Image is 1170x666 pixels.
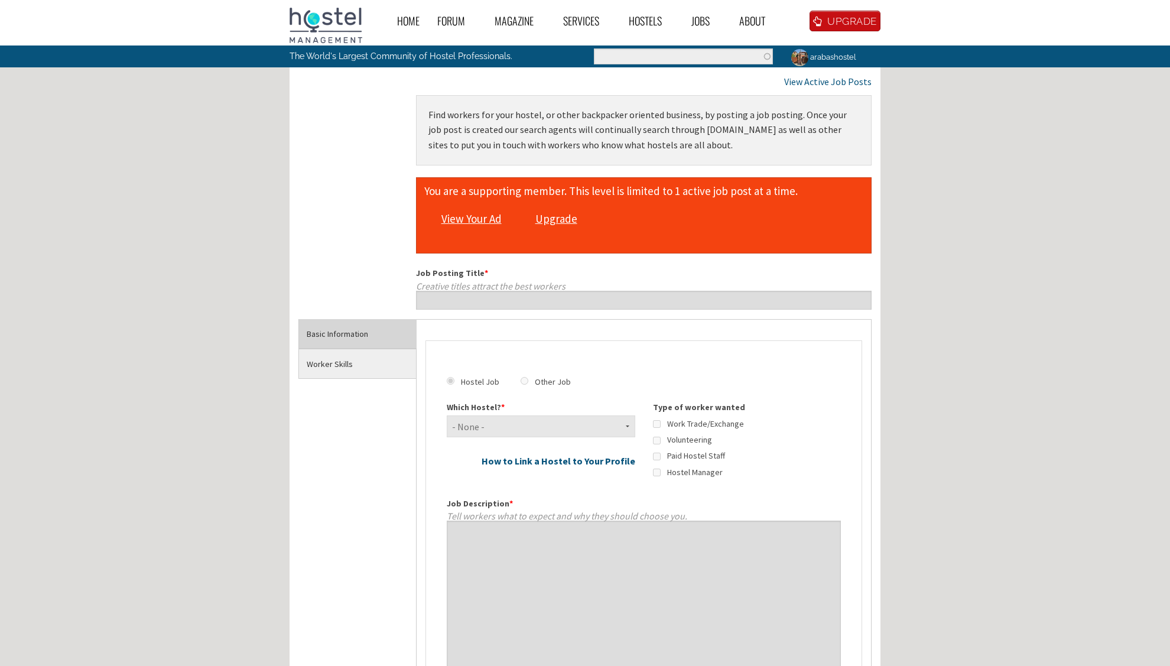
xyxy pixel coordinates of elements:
span: Tell workers what to expect and why they should choose you. [447,510,687,522]
p: The World's Largest Community of Hostel Professionals. [290,46,536,67]
a: Jobs [682,8,730,34]
label: Work Trade/Exchange [667,418,744,430]
a: Services [554,8,620,34]
label: Hostel Manager [667,466,723,479]
input: Enter the terms you wish to search for. [594,48,773,64]
a: Forum [428,8,486,34]
label: Job Posting Title [416,267,872,280]
img: arabashostel's picture [789,47,810,68]
span: Only hostel linked to your profile will appear. Click how to Link a Hostel to Your Profile if you... [447,401,635,447]
a: Basic Information [299,319,417,348]
a: About [730,8,786,34]
img: Hostel Management Home [290,8,362,43]
a: Hostels [620,8,682,34]
a: Home [388,8,428,34]
a: View Your Ad [435,208,507,230]
a: How to Link a Hostel to Your Profile [482,456,635,466]
a: Worker Skills [299,349,416,378]
a: Magazine [486,8,554,34]
span: Creative titles attract the best workers [416,280,565,292]
a: arabashostel [782,46,863,69]
label: Type of worker wanted [653,401,841,414]
p: Find workers for your hostel, or other backpacker oriented business, by posting a job posting. On... [428,108,859,153]
label: Other Job [535,376,571,388]
label: Hostel Job [461,376,499,388]
label: Paid Hostel Staff [667,450,725,462]
label: Volunteering [667,434,712,446]
a: UPGRADE [810,11,880,31]
a: Upgrade [529,208,583,230]
a: View Active Job Posts [784,76,872,87]
div: You are a supporting member. This level is limited to 1 active job post at a time. [416,177,872,254]
label: Which Hostel? [447,401,635,414]
span: This field is required. [485,268,488,278]
span: This field is required. [509,498,513,509]
label: Job Description [447,498,841,510]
